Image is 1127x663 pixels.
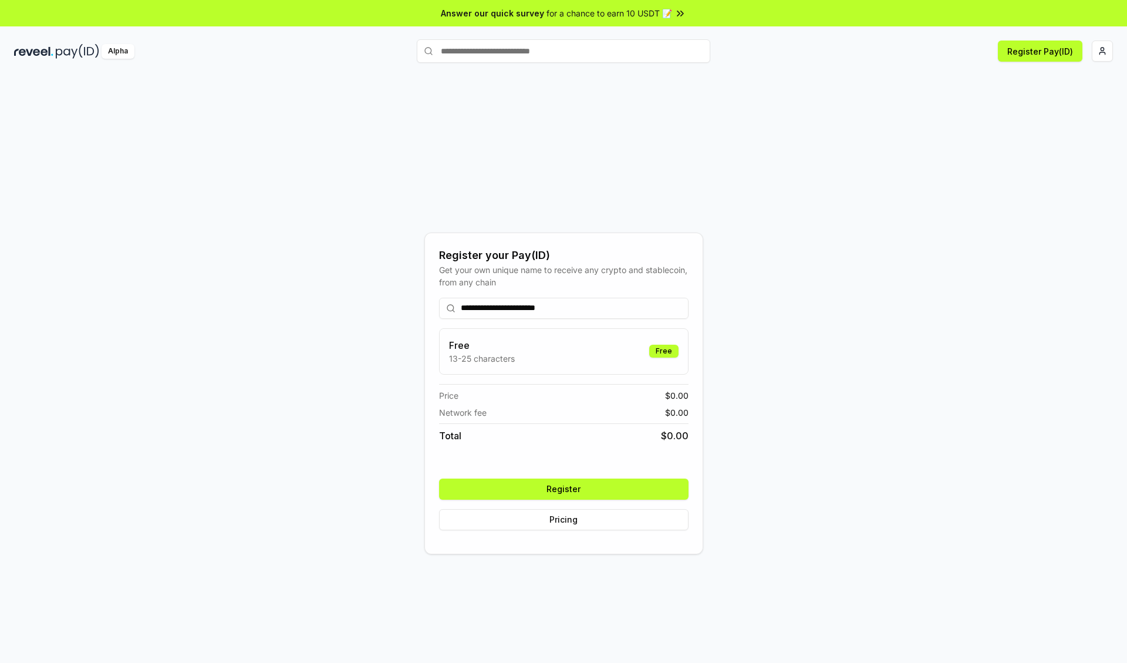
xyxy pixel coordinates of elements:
[665,389,689,402] span: $ 0.00
[439,509,689,530] button: Pricing
[439,247,689,264] div: Register your Pay(ID)
[449,338,515,352] h3: Free
[546,7,672,19] span: for a chance to earn 10 USDT 📝
[449,352,515,365] p: 13-25 characters
[439,264,689,288] div: Get your own unique name to receive any crypto and stablecoin, from any chain
[102,44,134,59] div: Alpha
[56,44,99,59] img: pay_id
[439,429,461,443] span: Total
[998,41,1082,62] button: Register Pay(ID)
[441,7,544,19] span: Answer our quick survey
[439,406,487,419] span: Network fee
[649,345,679,358] div: Free
[14,44,53,59] img: reveel_dark
[661,429,689,443] span: $ 0.00
[439,479,689,500] button: Register
[439,389,458,402] span: Price
[665,406,689,419] span: $ 0.00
